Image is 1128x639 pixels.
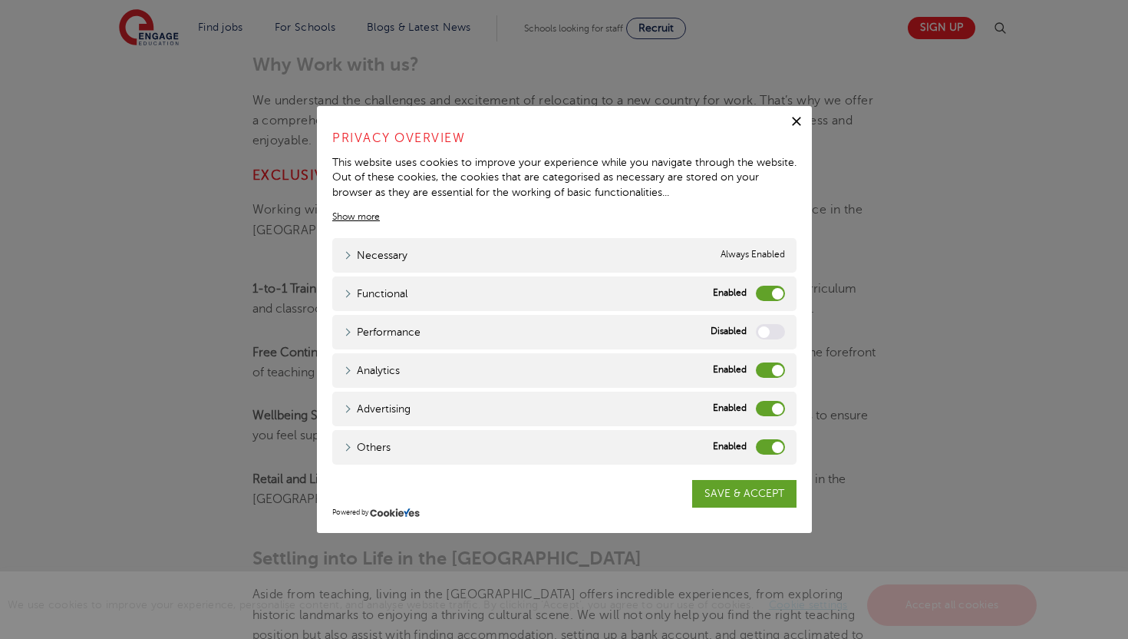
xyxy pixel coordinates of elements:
a: Functional [344,286,407,302]
a: Cookie settings [769,599,848,611]
img: CookieYes Logo [370,508,420,518]
a: Accept all cookies [867,584,1037,626]
a: SAVE & ACCEPT [692,480,797,508]
div: Powered by [332,508,797,518]
div: This website uses cookies to improve your experience while you navigate through the website. Out ... [332,155,797,200]
h4: Privacy Overview [332,129,797,147]
a: Others [344,439,391,455]
a: Show more [332,210,380,223]
span: Always Enabled [721,247,785,263]
a: Analytics [344,363,400,379]
a: Advertising [344,401,411,417]
span: We use cookies to improve your experience, personalise content, and analyse website traffic. By c... [8,599,1041,611]
a: Necessary [344,247,407,263]
a: Performance [344,324,421,340]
